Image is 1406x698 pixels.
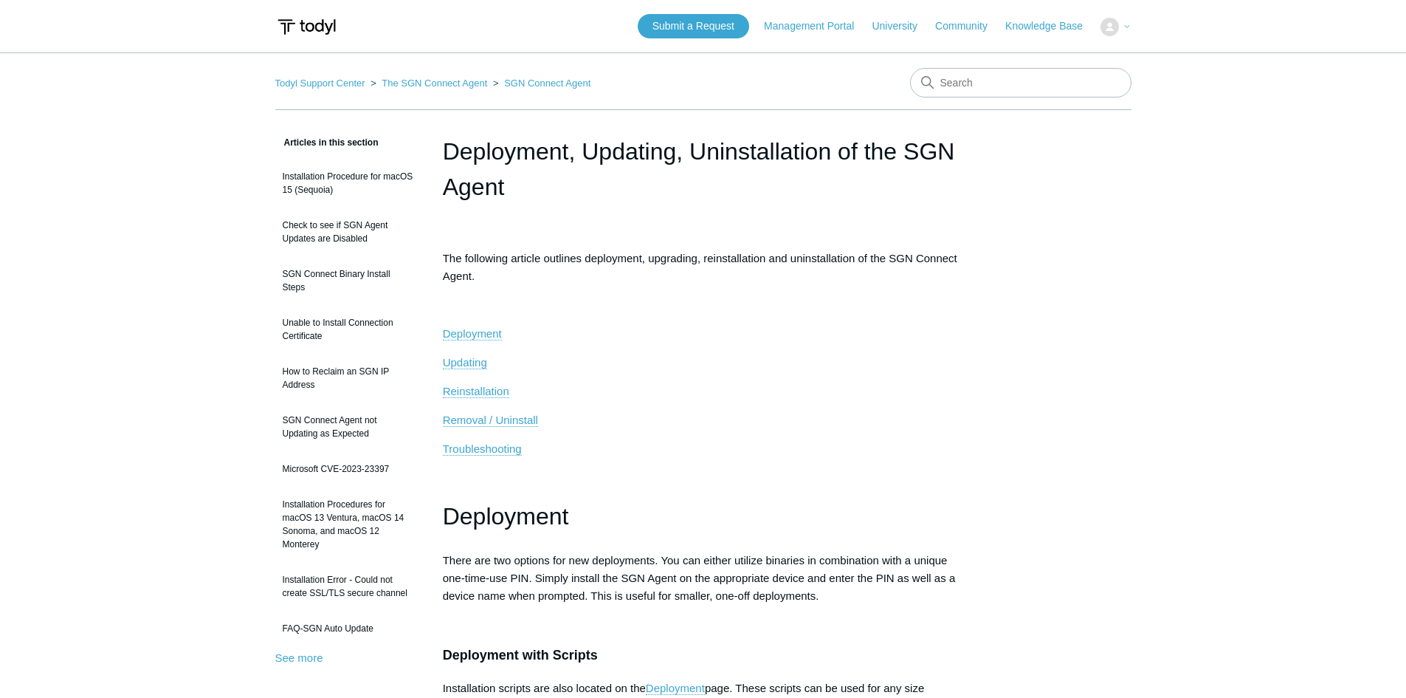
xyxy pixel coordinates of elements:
[275,406,421,448] a: SGN Connect Agent not Updating as Expected
[275,566,421,607] a: Installation Error - Could not create SSL/TLS secure channel
[443,442,522,455] span: Troubleshooting
[638,14,749,38] a: Submit a Request
[275,615,421,643] a: FAQ-SGN Auto Update
[443,554,956,602] span: There are two options for new deployments. You can either utilize binaries in combination with a ...
[443,442,522,456] a: Troubleshooting
[443,356,487,369] span: Updating
[504,78,590,89] a: SGN Connect Agent
[275,78,365,89] a: Todyl Support Center
[382,78,487,89] a: The SGN Connect Agent
[275,651,323,664] a: See more
[443,327,502,341] a: Deployment
[275,78,368,89] li: Todyl Support Center
[443,414,538,426] span: Removal / Uninstall
[443,682,646,694] span: Installation scripts are also located on the
[275,137,379,148] span: Articles in this section
[764,18,869,34] a: Management Portal
[275,211,421,253] a: Check to see if SGN Agent Updates are Disabled
[368,78,490,89] li: The SGN Connect Agent
[935,18,1002,34] a: Community
[275,309,421,350] a: Unable to Install Connection Certificate
[910,68,1131,97] input: Search
[275,455,421,483] a: Microsoft CVE-2023-23397
[275,260,421,301] a: SGN Connect Binary Install Steps
[443,252,957,282] span: The following article outlines deployment, upgrading, reinstallation and uninstallation of the SG...
[443,134,964,205] h1: Deployment, Updating, Uninstallation of the SGN Agent
[490,78,590,89] li: SGN Connect Agent
[443,385,509,397] span: Reinstallation
[275,13,338,41] img: Todyl Support Center Help Center home page
[275,162,421,204] a: Installation Procedure for macOS 15 (Sequoia)
[872,18,931,34] a: University
[1005,18,1097,34] a: Knowledge Base
[443,414,538,427] a: Removal / Uninstall
[646,682,705,695] a: Deployment
[443,503,569,530] span: Deployment
[443,648,598,663] span: Deployment with Scripts
[275,490,421,558] a: Installation Procedures for macOS 13 Ventura, macOS 14 Sonoma, and macOS 12 Monterey
[443,356,487,369] a: Updating
[443,385,509,398] a: Reinstallation
[275,357,421,399] a: How to Reclaim an SGN IP Address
